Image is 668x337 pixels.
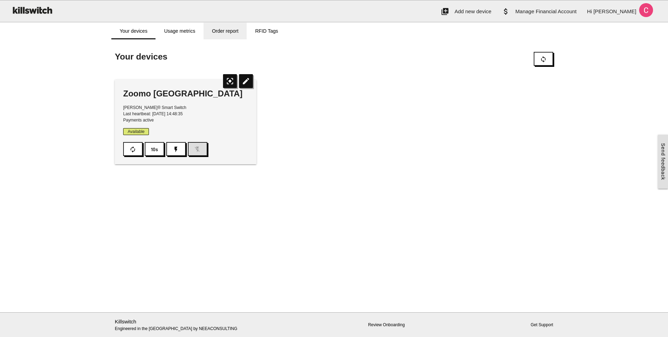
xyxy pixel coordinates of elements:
[587,8,592,14] span: Hi
[123,111,183,116] span: Last heartbeat: [DATE] 14:48:35
[239,74,253,88] i: edit
[441,0,449,23] i: add_to_photos
[156,23,204,39] a: Usage metrics
[123,88,248,99] div: Zoomo [GEOGRAPHIC_DATA]
[123,142,143,156] button: autorenew
[123,105,186,110] span: [PERSON_NAME]® Smart Switch
[111,23,156,39] a: Your devices
[123,118,154,123] span: Payments active
[129,143,136,156] i: autorenew
[368,322,405,327] a: Review Onboarding
[115,319,136,324] a: Killswitch
[594,8,636,14] span: [PERSON_NAME]
[454,8,491,14] span: Add new device
[502,0,510,23] i: attach_money
[166,142,186,156] button: flash_on
[658,135,668,188] a: Send feedback
[636,0,656,20] img: ACg8ocLNXTWZx_bL2AhGBd7SWSE52bDglvMIUCxd7JPsRyLhgw4Plw=s96-c
[247,23,286,39] a: RFID Tags
[515,8,576,14] span: Manage Financial Account
[115,52,167,61] span: Your devices
[223,74,237,88] i: center_focus_strong
[204,23,247,39] a: Order report
[145,142,164,156] button: timer_10
[10,0,54,20] img: ks-logo-black-160-b.png
[151,143,158,156] i: timer_10
[123,128,149,135] span: Available
[531,322,553,327] a: Get Support
[115,318,256,332] p: Engineered in the [GEOGRAPHIC_DATA] by NEEACONSULTING
[540,53,547,66] i: sync
[173,143,180,156] i: flash_on
[534,52,553,66] button: sync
